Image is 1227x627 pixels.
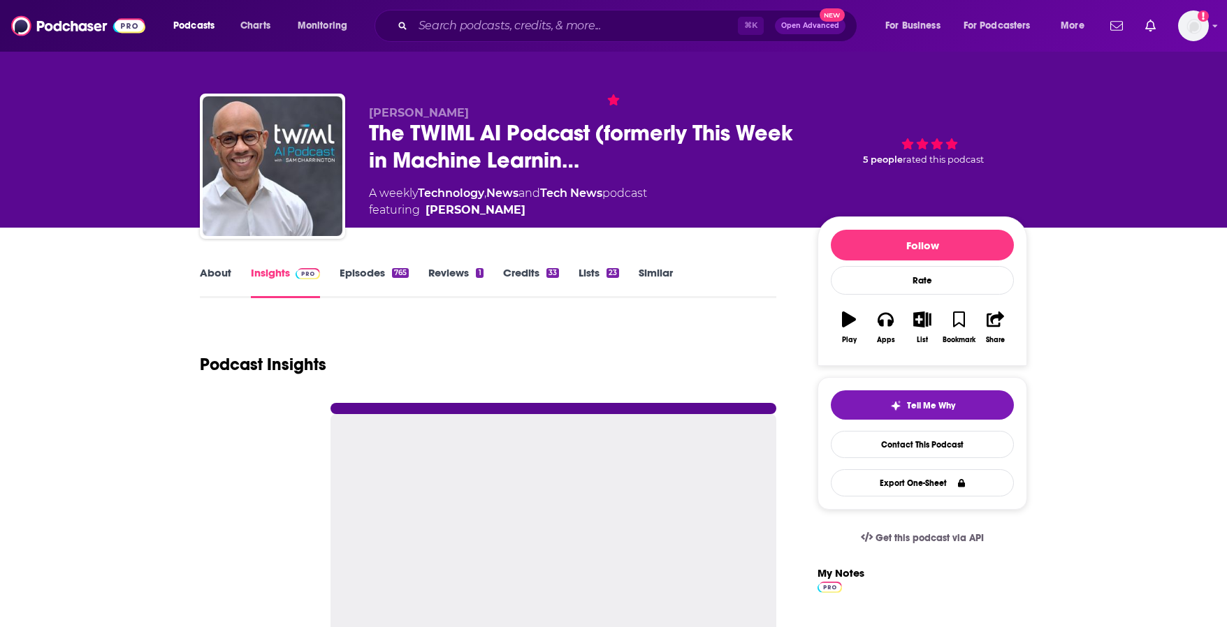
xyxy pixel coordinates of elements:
[831,230,1014,260] button: Follow
[240,16,270,36] span: Charts
[298,16,347,36] span: Monitoring
[639,266,673,298] a: Similar
[1140,14,1161,38] a: Show notifications dropdown
[831,266,1014,295] div: Rate
[781,22,839,29] span: Open Advanced
[903,154,984,165] span: rated this podcast
[231,15,279,37] a: Charts
[288,15,365,37] button: open menu
[876,532,984,544] span: Get this podcast via API
[964,16,1031,36] span: For Podcasters
[867,302,903,353] button: Apps
[1105,14,1128,38] a: Show notifications dropdown
[607,268,619,278] div: 23
[340,266,409,298] a: Episodes765
[890,400,901,411] img: tell me why sparkle
[173,16,215,36] span: Podcasts
[369,185,647,219] div: A weekly podcast
[369,106,469,119] span: [PERSON_NAME]
[486,186,518,200] a: News
[1198,10,1209,22] svg: Add a profile image
[1178,10,1209,41] button: Show profile menu
[418,186,484,200] a: Technology
[818,582,842,593] img: Podchaser Pro
[1051,15,1102,37] button: open menu
[369,202,647,219] span: featuring
[413,15,738,37] input: Search podcasts, credits, & more...
[876,15,958,37] button: open menu
[1061,16,1084,36] span: More
[579,266,619,298] a: Lists23
[296,268,320,279] img: Podchaser Pro
[203,96,342,236] img: The TWIML AI Podcast (formerly This Week in Machine Learning & Artificial Intelligence)
[986,336,1005,344] div: Share
[842,336,857,344] div: Play
[850,521,995,555] a: Get this podcast via API
[392,268,409,278] div: 765
[877,336,895,344] div: Apps
[818,106,1027,193] div: 5 peoplerated this podcast
[1178,10,1209,41] img: User Profile
[831,390,1014,420] button: tell me why sparkleTell Me Why
[917,336,928,344] div: List
[164,15,233,37] button: open menu
[820,8,845,22] span: New
[200,354,326,375] h1: Podcast Insights
[251,266,320,298] a: InsightsPodchaser Pro
[831,431,1014,458] a: Contact This Podcast
[426,202,525,219] a: [PERSON_NAME]
[941,302,977,353] button: Bookmark
[540,186,602,200] a: Tech News
[1178,10,1209,41] span: Logged in as kindrieri
[978,302,1014,353] button: Share
[818,580,842,593] a: Pro website
[954,15,1051,37] button: open menu
[863,154,903,165] span: 5 people
[738,17,764,35] span: ⌘ K
[200,266,231,298] a: About
[428,266,483,298] a: Reviews1
[885,16,941,36] span: For Business
[818,566,864,591] label: My Notes
[831,469,1014,496] button: Export One-Sheet
[943,336,975,344] div: Bookmark
[503,266,559,298] a: Credits33
[484,186,486,200] span: ,
[476,268,483,278] div: 1
[775,17,845,34] button: Open AdvancedNew
[546,268,559,278] div: 33
[11,13,145,39] img: Podchaser - Follow, Share and Rate Podcasts
[388,10,871,42] div: Search podcasts, credits, & more...
[831,302,867,353] button: Play
[907,400,955,411] span: Tell Me Why
[904,302,941,353] button: List
[518,186,540,200] span: and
